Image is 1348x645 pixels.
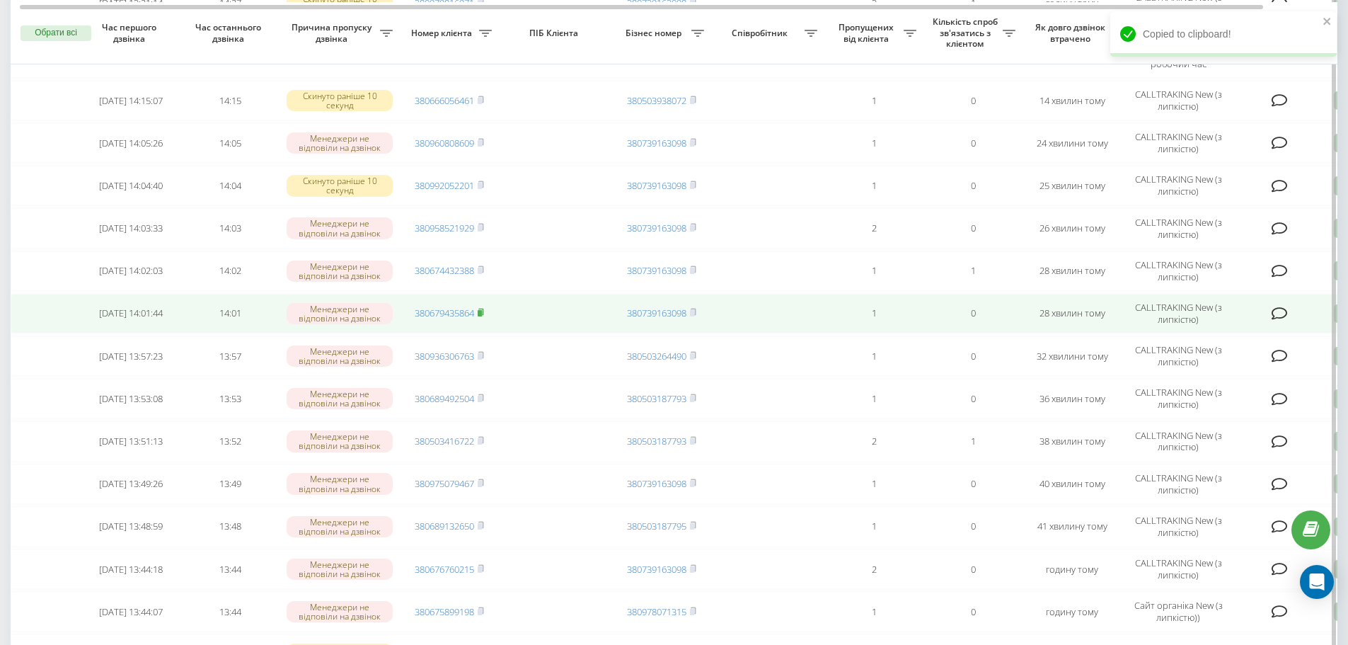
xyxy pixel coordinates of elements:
[627,605,686,618] a: 380978071315
[81,208,180,248] td: [DATE] 14:03:33
[415,350,474,363] a: 380936306763
[1022,251,1122,291] td: 28 хвилин тому
[180,379,280,418] td: 13:53
[831,22,904,44] span: Пропущених від клієнта
[923,421,1022,461] td: 1
[415,264,474,277] a: 380674432388
[287,430,393,452] div: Менеджери не відповіли на дзвінок
[180,464,280,504] td: 13:49
[1022,208,1122,248] td: 26 хвилин тому
[1022,336,1122,376] td: 32 хвилини тому
[287,559,393,580] div: Менеджери не відповіли на дзвінок
[1022,123,1122,163] td: 24 хвилини тому
[81,123,180,163] td: [DATE] 14:05:26
[180,208,280,248] td: 14:03
[923,123,1022,163] td: 0
[824,81,923,120] td: 1
[1022,464,1122,504] td: 40 хвилин тому
[923,379,1022,418] td: 0
[93,22,169,44] span: Час першого дзвінка
[824,251,923,291] td: 1
[1022,81,1122,120] td: 14 хвилин тому
[287,601,393,622] div: Менеджери не відповіли на дзвінок
[415,179,474,192] a: 380992052201
[824,464,923,504] td: 1
[180,421,280,461] td: 13:52
[1122,549,1235,589] td: CALLTRAKING New (з липкістю)
[824,549,923,589] td: 2
[287,217,393,239] div: Менеджери не відповіли на дзвінок
[180,166,280,205] td: 14:04
[1122,251,1235,291] td: CALLTRAKING New (з липкістю)
[627,392,686,405] a: 380503187793
[619,28,691,39] span: Бізнес номер
[81,592,180,632] td: [DATE] 13:44:07
[287,175,393,196] div: Скинуто раніше 10 секунд
[1122,123,1235,163] td: CALLTRAKING New (з липкістю)
[627,520,686,532] a: 380503187795
[192,22,268,44] span: Час останнього дзвінка
[824,592,923,632] td: 1
[627,307,686,319] a: 380739163098
[824,208,923,248] td: 2
[1122,464,1235,504] td: CALLTRAKING New (з липкістю)
[1110,11,1337,57] div: Copied to clipboard!
[923,81,1022,120] td: 0
[415,563,474,576] a: 380676760215
[1022,592,1122,632] td: годину тому
[627,264,686,277] a: 380739163098
[1122,208,1235,248] td: CALLTRAKING New (з липкістю)
[627,94,686,107] a: 380503938072
[1122,421,1235,461] td: CALLTRAKING New (з липкістю)
[81,507,180,547] td: [DATE] 13:48:59
[1122,294,1235,333] td: CALLTRAKING New (з липкістю)
[81,166,180,205] td: [DATE] 14:04:40
[415,222,474,234] a: 380958521929
[415,477,474,490] a: 380975079467
[1022,549,1122,589] td: годину тому
[627,477,686,490] a: 380739163098
[1122,379,1235,418] td: CALLTRAKING New (з липкістю)
[287,22,380,44] span: Причина пропуску дзвінка
[1122,81,1235,120] td: CALLTRAKING New (з липкістю)
[824,294,923,333] td: 1
[1122,592,1235,632] td: Сайт органіка New (з липкістю))
[1022,166,1122,205] td: 25 хвилин тому
[415,605,474,618] a: 380675899198
[287,132,393,154] div: Менеджери не відповіли на дзвінок
[1034,22,1110,44] span: Як довго дзвінок втрачено
[923,549,1022,589] td: 0
[407,28,479,39] span: Номер клієнта
[1022,379,1122,418] td: 36 хвилин тому
[824,379,923,418] td: 1
[627,179,686,192] a: 380739163098
[824,123,923,163] td: 1
[81,336,180,376] td: [DATE] 13:57:23
[81,81,180,120] td: [DATE] 14:15:07
[627,137,686,149] a: 380739163098
[718,28,805,39] span: Співробітник
[180,549,280,589] td: 13:44
[287,90,393,111] div: Скинуто раніше 10 секунд
[415,94,474,107] a: 380666056461
[923,294,1022,333] td: 0
[180,336,280,376] td: 13:57
[180,294,280,333] td: 14:01
[415,137,474,149] a: 380960808609
[287,346,393,367] div: Менеджери не відповіли на дзвінок
[824,421,923,461] td: 2
[1300,565,1334,599] div: Open Intercom Messenger
[287,473,393,494] div: Менеджери не відповіли на дзвінок
[81,421,180,461] td: [DATE] 13:51:13
[415,435,474,447] a: 380503416722
[1122,166,1235,205] td: CALLTRAKING New (з липкістю)
[180,81,280,120] td: 14:15
[824,507,923,547] td: 1
[627,435,686,447] a: 380503187793
[824,166,923,205] td: 1
[287,261,393,282] div: Менеджери не відповіли на дзвінок
[1122,336,1235,376] td: CALLTRAKING New (з липкістю)
[1022,507,1122,547] td: 41 хвилину тому
[1022,421,1122,461] td: 38 хвилин тому
[81,464,180,504] td: [DATE] 13:49:26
